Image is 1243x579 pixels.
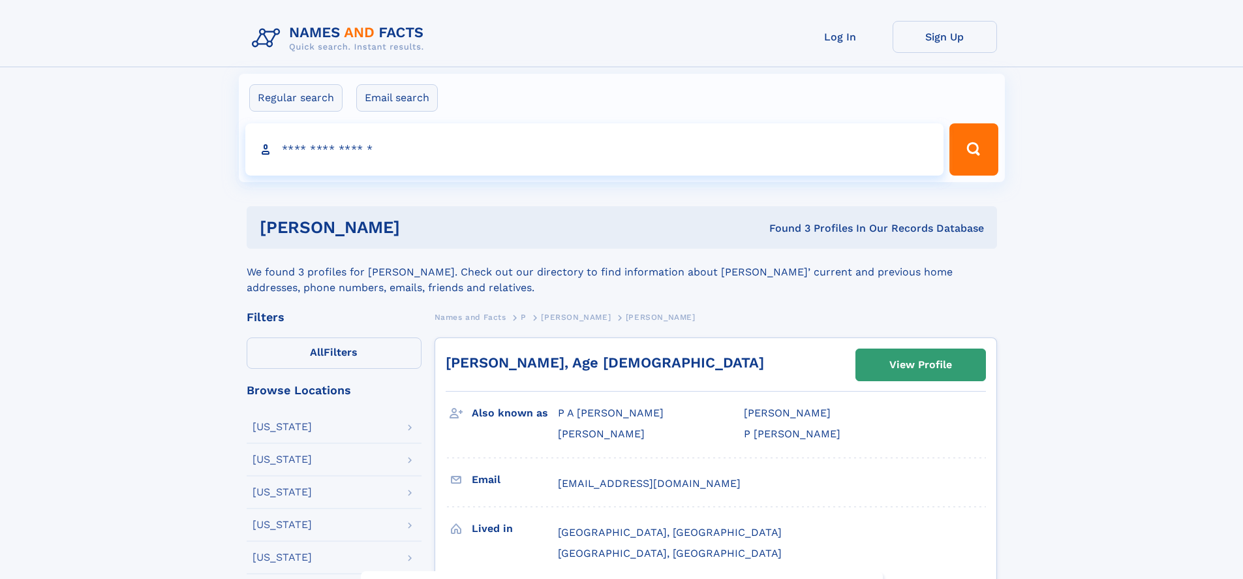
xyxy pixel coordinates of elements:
[253,422,312,432] div: [US_STATE]
[889,350,952,380] div: View Profile
[558,547,782,559] span: [GEOGRAPHIC_DATA], [GEOGRAPHIC_DATA]
[247,249,997,296] div: We found 3 profiles for [PERSON_NAME]. Check out our directory to find information about [PERSON_...
[356,84,438,112] label: Email search
[521,313,527,322] span: P
[558,428,645,440] span: [PERSON_NAME]
[249,84,343,112] label: Regular search
[893,21,997,53] a: Sign Up
[310,346,324,358] span: All
[558,407,664,419] span: P A [PERSON_NAME]
[626,313,696,322] span: [PERSON_NAME]
[558,526,782,539] span: [GEOGRAPHIC_DATA], [GEOGRAPHIC_DATA]
[541,313,611,322] span: [PERSON_NAME]
[247,337,422,369] label: Filters
[245,123,944,176] input: search input
[472,518,558,540] h3: Lived in
[247,311,422,323] div: Filters
[521,309,527,325] a: P
[541,309,611,325] a: [PERSON_NAME]
[558,477,741,490] span: [EMAIL_ADDRESS][DOMAIN_NAME]
[247,21,435,56] img: Logo Names and Facts
[253,454,312,465] div: [US_STATE]
[472,402,558,424] h3: Also known as
[949,123,998,176] button: Search Button
[856,349,985,381] a: View Profile
[744,428,840,440] span: P [PERSON_NAME]
[253,552,312,563] div: [US_STATE]
[788,21,893,53] a: Log In
[435,309,506,325] a: Names and Facts
[253,520,312,530] div: [US_STATE]
[260,219,585,236] h1: [PERSON_NAME]
[744,407,831,419] span: [PERSON_NAME]
[446,354,764,371] a: [PERSON_NAME], Age [DEMOGRAPHIC_DATA]
[585,221,984,236] div: Found 3 Profiles In Our Records Database
[472,469,558,491] h3: Email
[247,384,422,396] div: Browse Locations
[253,487,312,497] div: [US_STATE]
